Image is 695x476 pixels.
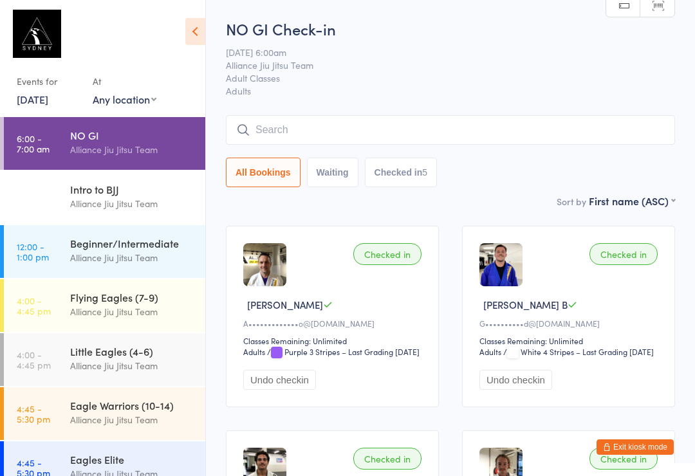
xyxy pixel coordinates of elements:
[4,279,205,332] a: 4:00 -4:45 pmFlying Eagles (7-9)Alliance Jiu Jitsu Team
[17,92,48,106] a: [DATE]
[479,370,552,390] button: Undo checkin
[70,182,194,196] div: Intro to BJJ
[17,133,50,154] time: 6:00 - 7:00 am
[226,115,675,145] input: Search
[226,71,655,84] span: Adult Classes
[247,298,323,311] span: [PERSON_NAME]
[70,398,194,412] div: Eagle Warriors (10-14)
[70,196,194,211] div: Alliance Jiu Jitsu Team
[243,370,316,390] button: Undo checkin
[365,158,438,187] button: Checked in5
[557,195,586,208] label: Sort by
[226,46,655,59] span: [DATE] 6:00am
[226,18,675,39] h2: NO GI Check-in
[17,71,80,92] div: Events for
[17,349,51,370] time: 4:00 - 4:45 pm
[422,167,427,178] div: 5
[307,158,358,187] button: Waiting
[93,71,156,92] div: At
[243,318,425,329] div: A•••••••••••••o@[DOMAIN_NAME]
[70,250,194,265] div: Alliance Jiu Jitsu Team
[226,158,301,187] button: All Bookings
[70,128,194,142] div: NO GI
[17,187,53,208] time: 12:00 - 12:45 pm
[243,335,425,346] div: Classes Remaining: Unlimited
[70,412,194,427] div: Alliance Jiu Jitsu Team
[4,387,205,440] a: 4:45 -5:30 pmEagle Warriors (10-14)Alliance Jiu Jitsu Team
[70,236,194,250] div: Beginner/Intermediate
[589,243,658,265] div: Checked in
[479,318,662,329] div: G••••••••••d@[DOMAIN_NAME]
[267,346,420,357] span: / Purple 3 Stripes – Last Grading [DATE]
[226,84,675,97] span: Adults
[589,194,675,208] div: First name (ASC)
[353,448,422,470] div: Checked in
[17,403,50,424] time: 4:45 - 5:30 pm
[243,243,286,286] img: image1680118800.png
[70,142,194,157] div: Alliance Jiu Jitsu Team
[503,346,654,357] span: / White 4 Stripes – Last Grading [DATE]
[4,225,205,278] a: 12:00 -1:00 pmBeginner/IntermediateAlliance Jiu Jitsu Team
[4,171,205,224] a: 12:00 -12:45 pmIntro to BJJAlliance Jiu Jitsu Team
[479,243,523,286] img: image1709541611.png
[597,439,674,455] button: Exit kiosk mode
[17,295,51,316] time: 4:00 - 4:45 pm
[226,59,655,71] span: Alliance Jiu Jitsu Team
[483,298,568,311] span: [PERSON_NAME] B
[4,117,205,170] a: 6:00 -7:00 amNO GIAlliance Jiu Jitsu Team
[4,333,205,386] a: 4:00 -4:45 pmLittle Eagles (4-6)Alliance Jiu Jitsu Team
[479,335,662,346] div: Classes Remaining: Unlimited
[70,452,194,466] div: Eagles Elite
[70,290,194,304] div: Flying Eagles (7-9)
[17,241,49,262] time: 12:00 - 1:00 pm
[93,92,156,106] div: Any location
[589,448,658,470] div: Checked in
[70,358,194,373] div: Alliance Jiu Jitsu Team
[70,304,194,319] div: Alliance Jiu Jitsu Team
[243,346,265,357] div: Adults
[70,344,194,358] div: Little Eagles (4-6)
[479,346,501,357] div: Adults
[353,243,422,265] div: Checked in
[13,10,61,58] img: Alliance Sydney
